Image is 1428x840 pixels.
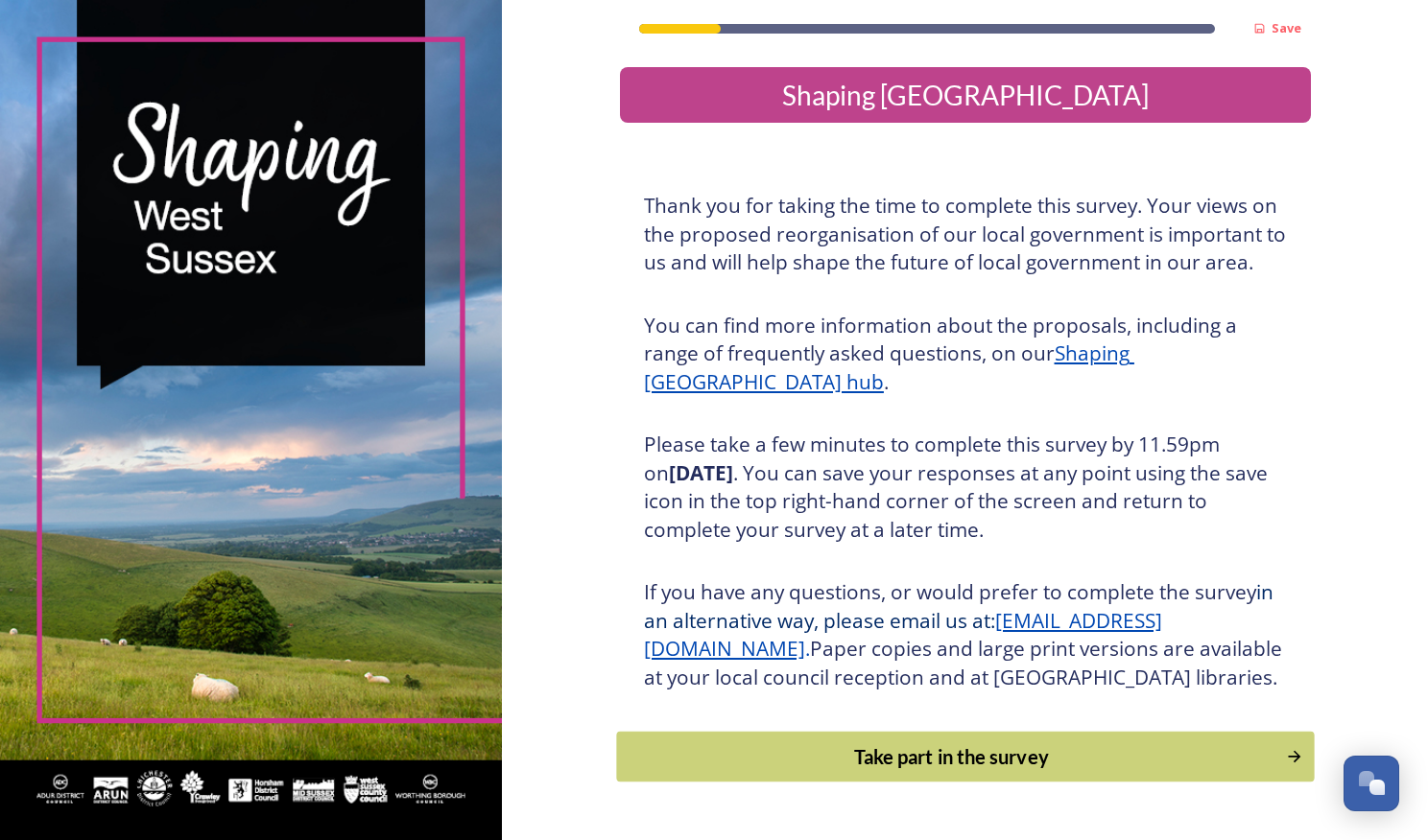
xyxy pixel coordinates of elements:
[644,339,1134,395] a: Shaping [GEOGRAPHIC_DATA] hub
[1272,19,1301,36] strong: Save
[644,312,1287,397] h3: You can find more information about the proposals, including a range of frequently asked question...
[628,75,1303,115] div: Shaping [GEOGRAPHIC_DATA]
[644,192,1287,277] h3: Thank you for taking the time to complete this survey. Your views on the proposed reorganisation ...
[616,732,1314,782] button: Continue
[644,578,1278,634] span: in an alternative way, please email us at:
[644,607,1162,663] a: [EMAIL_ADDRESS][DOMAIN_NAME]
[669,459,733,486] strong: [DATE]
[1344,756,1399,811] button: Open Chat
[644,578,1287,691] h3: If you have any questions, or would prefer to complete the survey Paper copies and large print ve...
[627,742,1275,771] div: Take part in the survey
[805,635,810,662] span: .
[644,431,1287,544] h3: Please take a few minutes to complete this survey by 11.59pm on . You can save your responses at ...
